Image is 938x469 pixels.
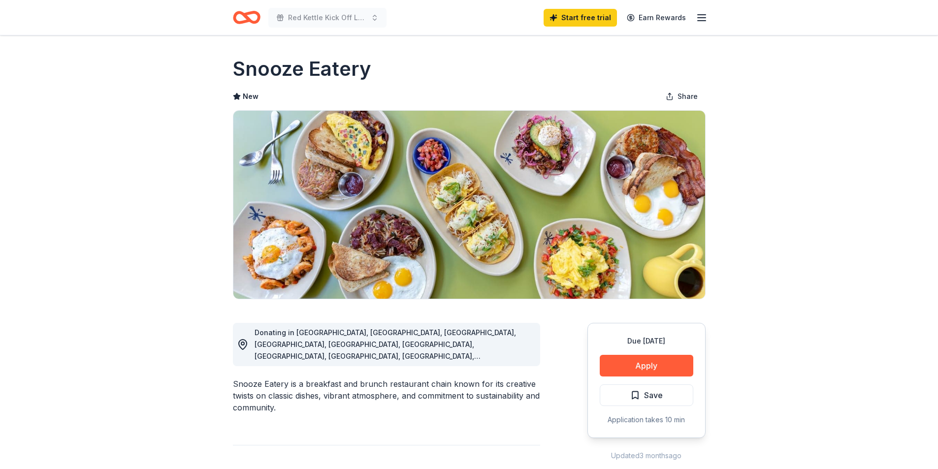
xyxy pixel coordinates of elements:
[243,91,259,102] span: New
[255,328,516,372] span: Donating in [GEOGRAPHIC_DATA], [GEOGRAPHIC_DATA], [GEOGRAPHIC_DATA], [GEOGRAPHIC_DATA], [GEOGRAPH...
[268,8,387,28] button: Red Kettle Kick Off Luncheon
[288,12,367,24] span: Red Kettle Kick Off Luncheon
[233,111,705,299] img: Image for Snooze Eatery
[233,6,260,29] a: Home
[600,384,693,406] button: Save
[233,378,540,413] div: Snooze Eatery is a breakfast and brunch restaurant chain known for its creative twists on classic...
[644,389,663,402] span: Save
[600,335,693,347] div: Due [DATE]
[658,87,706,106] button: Share
[678,91,698,102] span: Share
[621,9,692,27] a: Earn Rewards
[233,55,371,83] h1: Snooze Eatery
[600,355,693,376] button: Apply
[587,450,706,462] div: Updated 3 months ago
[600,414,693,426] div: Application takes 10 min
[544,9,617,27] a: Start free trial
